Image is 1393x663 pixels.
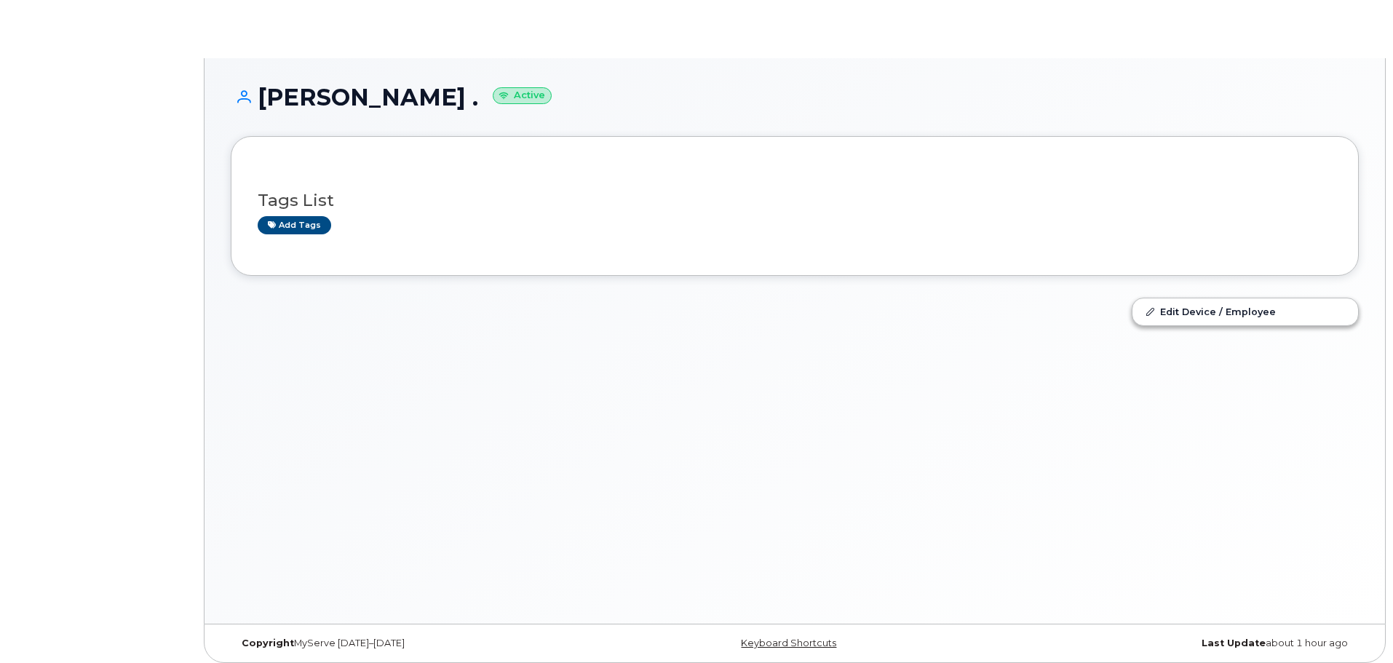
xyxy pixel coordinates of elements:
div: about 1 hour ago [983,638,1359,649]
h1: [PERSON_NAME] . [231,84,1359,110]
a: Edit Device / Employee [1132,298,1358,325]
strong: Last Update [1202,638,1266,648]
strong: Copyright [242,638,294,648]
h3: Tags List [258,191,1332,210]
a: Add tags [258,216,331,234]
div: MyServe [DATE]–[DATE] [231,638,607,649]
a: Keyboard Shortcuts [741,638,836,648]
small: Active [493,87,552,104]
